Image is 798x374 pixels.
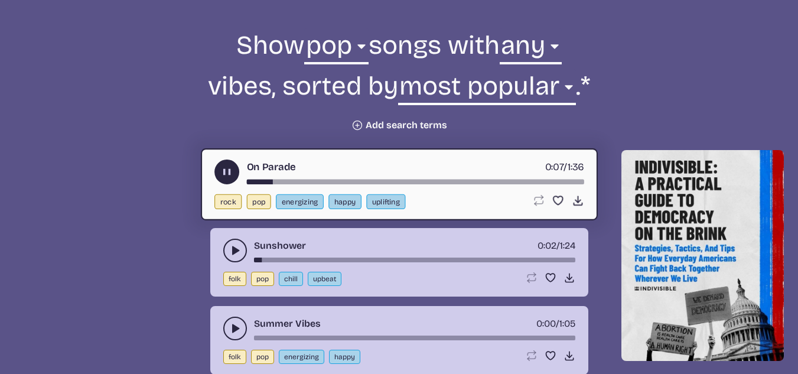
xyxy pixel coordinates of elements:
[366,194,405,209] button: uplifting
[279,272,303,286] button: chill
[526,350,538,362] button: Loop
[254,317,321,331] a: Summer Vibes
[329,350,360,364] button: happy
[538,239,575,253] div: /
[308,272,341,286] button: upbeat
[246,194,271,209] button: pop
[351,119,447,131] button: Add search terms
[536,317,575,331] div: /
[246,180,584,184] div: song-time-bar
[246,160,295,174] a: On Parade
[398,69,576,110] select: sorting
[526,272,538,284] button: Loop
[545,160,584,174] div: /
[279,350,324,364] button: energizing
[214,160,239,184] button: play-pause toggle
[223,272,246,286] button: folk
[500,28,562,69] select: vibe
[304,28,368,69] select: genre
[559,318,575,329] span: 1:05
[532,194,544,207] button: Loop
[223,317,247,340] button: play-pause toggle
[254,258,575,262] div: song-time-bar
[545,272,556,284] button: Favorite
[251,272,274,286] button: pop
[251,350,274,364] button: pop
[78,28,721,131] form: Show songs with vibes, sorted by .
[223,239,247,262] button: play-pause toggle
[328,194,361,209] button: happy
[276,194,324,209] button: energizing
[536,318,556,329] span: timer
[538,240,556,251] span: timer
[545,350,556,362] button: Favorite
[254,239,306,253] a: Sunshower
[621,150,784,361] img: Help save our democracy!
[567,161,584,173] span: 1:36
[214,194,242,209] button: rock
[254,336,575,340] div: song-time-bar
[545,161,564,173] span: timer
[560,240,575,251] span: 1:24
[552,194,564,207] button: Favorite
[223,350,246,364] button: folk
